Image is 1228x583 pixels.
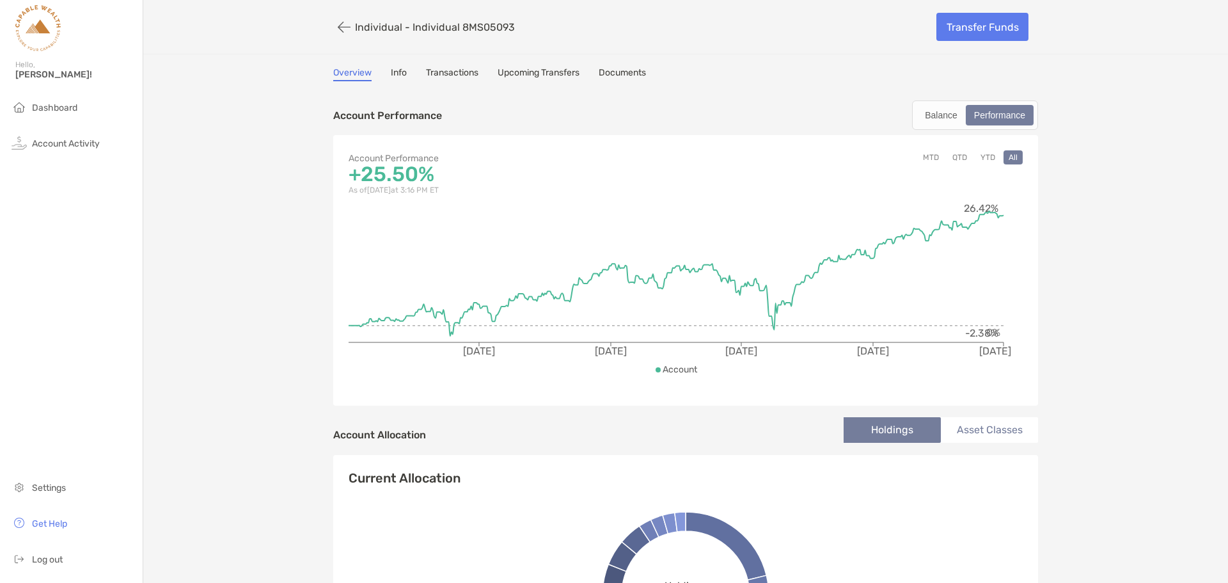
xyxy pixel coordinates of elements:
[391,67,407,81] a: Info
[355,21,515,33] p: Individual - Individual 8MS05093
[918,150,944,164] button: MTD
[32,554,63,565] span: Log out
[12,99,27,115] img: household icon
[725,345,757,357] tspan: [DATE]
[32,483,66,493] span: Settings
[663,362,697,378] p: Account
[349,470,460,486] h4: Current Allocation
[936,13,1028,41] a: Transfer Funds
[12,551,27,566] img: logout icon
[333,108,442,124] p: Account Performance
[947,150,972,164] button: QTD
[918,106,964,124] div: Balance
[12,515,27,531] img: get-help icon
[967,106,1032,124] div: Performance
[15,5,61,51] img: Zoe Logo
[965,327,998,339] tspan: -2.38%
[979,345,1011,357] tspan: [DATE]
[333,67,372,81] a: Overview
[15,69,135,80] span: [PERSON_NAME]!
[498,67,579,81] a: Upcoming Transfers
[426,67,478,81] a: Transactions
[1004,150,1023,164] button: All
[349,166,686,182] p: +25.50%
[964,202,998,214] tspan: 26.42%
[32,518,67,529] span: Get Help
[12,479,27,495] img: settings icon
[463,345,495,357] tspan: [DATE]
[32,102,77,113] span: Dashboard
[349,182,686,198] p: As of [DATE] at 3:16 PM ET
[941,417,1038,443] li: Asset Classes
[12,135,27,150] img: activity icon
[349,150,686,166] p: Account Performance
[975,150,1000,164] button: YTD
[912,100,1038,130] div: segmented control
[857,345,889,357] tspan: [DATE]
[32,138,100,149] span: Account Activity
[333,429,426,441] h4: Account Allocation
[599,67,646,81] a: Documents
[844,417,941,443] li: Holdings
[595,345,627,357] tspan: [DATE]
